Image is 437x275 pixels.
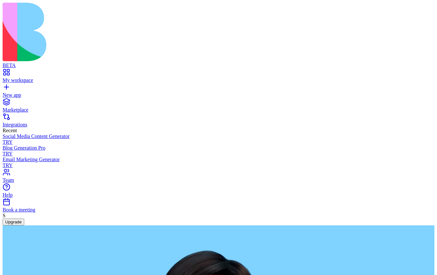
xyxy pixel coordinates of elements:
div: Help [3,192,434,198]
div: My workspace [3,77,434,83]
a: Marketplace [3,101,434,113]
div: TRY [3,139,434,145]
div: Team [3,177,434,183]
a: New app [3,86,434,98]
a: Social Media Content GeneratorTRY [3,133,434,145]
div: Marketplace [3,107,434,113]
span: S [3,213,5,218]
img: logo [3,3,262,61]
div: New app [3,92,434,98]
a: My workspace [3,72,434,83]
a: Email Marketing GeneratorTRY [3,157,434,168]
div: TRY [3,162,434,168]
div: Email Marketing Generator [3,157,434,162]
a: Integrations [3,116,434,128]
a: Help [3,186,434,198]
div: Integrations [3,122,434,128]
a: Team [3,172,434,183]
div: Book a meeting [3,207,434,213]
button: Upgrade [3,219,24,225]
div: Social Media Content Generator [3,133,434,139]
a: BETA [3,57,434,68]
div: Blog Generation Pro [3,145,434,151]
a: Upgrade [3,219,24,224]
a: Book a meeting [3,201,434,213]
div: BETA [3,63,434,68]
div: TRY [3,151,434,157]
a: Blog Generation ProTRY [3,145,434,157]
span: Recent [3,128,17,133]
